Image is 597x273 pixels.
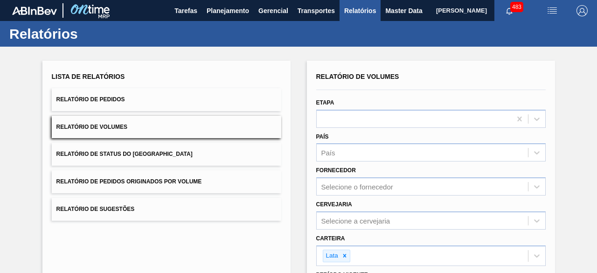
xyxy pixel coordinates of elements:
[494,4,524,17] button: Notificações
[12,7,57,15] img: TNhmsLtSVTkK8tSr43FrP2fwEKptu5GPRR3wAAAABJRU5ErkJggg==
[9,28,175,39] h1: Relatórios
[298,5,335,16] span: Transportes
[52,170,281,193] button: Relatório de Pedidos Originados por Volume
[174,5,197,16] span: Tarefas
[321,149,335,157] div: País
[56,151,193,157] span: Relatório de Status do [GEOGRAPHIC_DATA]
[56,124,127,130] span: Relatório de Volumes
[52,73,125,80] span: Lista de Relatórios
[385,5,422,16] span: Master Data
[52,88,281,111] button: Relatório de Pedidos
[344,5,376,16] span: Relatórios
[321,217,390,224] div: Selecione a cervejaria
[52,143,281,166] button: Relatório de Status do [GEOGRAPHIC_DATA]
[316,201,352,208] label: Cervejaria
[316,73,399,80] span: Relatório de Volumes
[316,235,345,242] label: Carteira
[316,167,356,174] label: Fornecedor
[207,5,249,16] span: Planejamento
[56,178,202,185] span: Relatório de Pedidos Originados por Volume
[316,133,329,140] label: País
[258,5,288,16] span: Gerencial
[52,198,281,221] button: Relatório de Sugestões
[323,250,340,262] div: Lata
[321,183,393,191] div: Selecione o fornecedor
[316,99,334,106] label: Etapa
[510,2,523,12] span: 483
[52,116,281,139] button: Relatório de Volumes
[56,206,135,212] span: Relatório de Sugestões
[547,5,558,16] img: userActions
[56,96,125,103] span: Relatório de Pedidos
[576,5,588,16] img: Logout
